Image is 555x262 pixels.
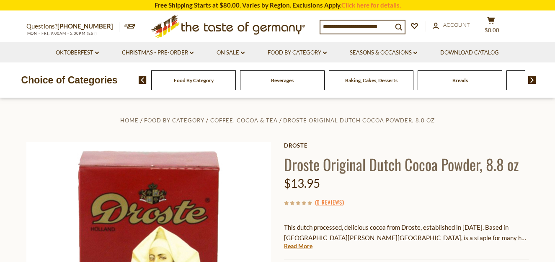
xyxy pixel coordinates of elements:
[26,21,119,32] p: Questions?
[452,77,468,83] a: Breads
[56,48,99,57] a: Oktoberfest
[271,77,294,83] a: Beverages
[317,198,342,207] a: 0 Reviews
[139,76,147,84] img: previous arrow
[174,77,214,83] a: Food By Category
[217,48,245,57] a: On Sale
[284,176,320,190] span: $13.95
[144,117,204,124] a: Food By Category
[528,76,536,84] img: next arrow
[284,222,529,243] p: This dutch processed, delicious cocoa from Droste, established in [DATE]. Based in [GEOGRAPHIC_DA...
[120,117,139,124] a: Home
[443,21,470,28] span: Account
[268,48,327,57] a: Food By Category
[350,48,417,57] a: Seasons & Occasions
[284,142,529,149] a: Droste
[284,242,312,250] a: Read More
[284,155,529,174] h1: Droste Original Dutch Cocoa Powder, 8.8 oz
[433,21,470,30] a: Account
[210,117,278,124] a: Coffee, Cocoa & Tea
[315,198,344,206] span: ( )
[345,77,398,83] a: Baking, Cakes, Desserts
[283,117,435,124] a: Droste Original Dutch Cocoa Powder, 8.8 oz
[485,27,499,34] span: $0.00
[479,16,504,37] button: $0.00
[26,31,98,36] span: MON - FRI, 9:00AM - 5:00PM (EST)
[122,48,194,57] a: Christmas - PRE-ORDER
[341,1,401,9] a: Click here for details.
[440,48,499,57] a: Download Catalog
[57,22,113,30] a: [PHONE_NUMBER]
